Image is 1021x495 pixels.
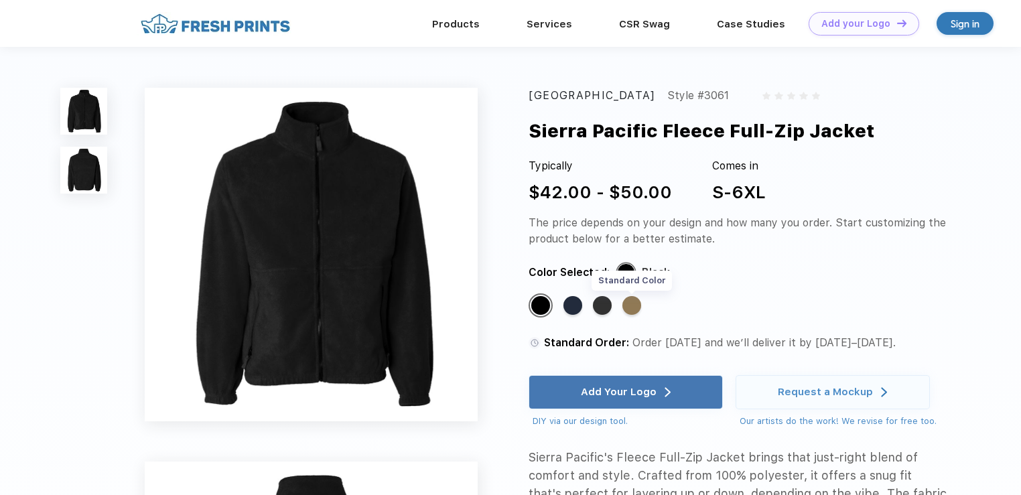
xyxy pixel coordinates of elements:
a: Products [432,18,480,30]
div: Add Your Logo [581,385,657,399]
img: white arrow [665,387,671,397]
div: Black [531,296,550,315]
img: func=resize&h=100 [60,147,107,194]
img: gray_star.svg [799,92,807,100]
img: gray_star.svg [774,92,782,100]
div: Request a Mockup [778,385,873,399]
div: Green Camo [622,296,641,315]
div: $42.00 - $50.00 [529,179,672,205]
div: Sierra Pacific Fleece Full-Zip Jacket [529,117,874,145]
div: [GEOGRAPHIC_DATA] [529,88,655,104]
div: S-6XL [712,179,766,205]
img: gray_star.svg [787,92,795,100]
a: Services [527,18,572,30]
img: func=resize&h=100 [60,88,107,135]
div: Style #3061 [667,88,729,104]
img: gray_star.svg [762,92,770,100]
img: func=resize&h=640 [145,88,478,421]
div: Color Selected: [529,265,610,281]
div: Add your Logo [821,18,890,29]
div: Navy [563,296,582,315]
img: standard order [529,337,541,349]
a: CSR Swag [619,18,670,30]
div: Black [642,265,670,281]
span: Order [DATE] and we’ll deliver it by [DATE]–[DATE]. [632,336,896,349]
div: Charcoal [593,296,612,315]
div: Our artists do the work! We revise for free too. [740,415,937,428]
img: gray_star.svg [812,92,820,100]
img: DT [897,19,906,27]
span: Standard Order: [544,336,629,349]
img: white arrow [881,387,887,397]
a: Sign in [937,12,994,35]
div: Comes in [712,158,766,174]
div: The price depends on your design and how many you order. Start customizing the product below for ... [529,215,947,247]
div: Sign in [951,16,979,31]
img: fo%20logo%202.webp [137,12,294,36]
div: Typically [529,158,672,174]
div: DIY via our design tool. [533,415,723,428]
